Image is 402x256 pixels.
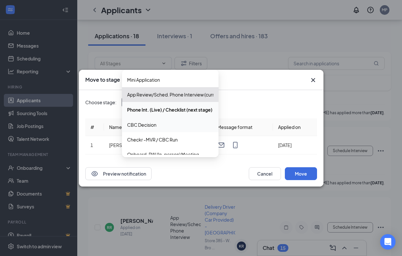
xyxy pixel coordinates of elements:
[217,141,225,149] svg: Email
[309,76,317,84] svg: Cross
[127,151,199,158] span: Onboard-PW (In-person) Meeting
[212,106,218,114] svg: Checkmark
[91,170,98,178] svg: Eye
[231,141,239,149] svg: MobileSms
[85,99,117,106] span: Choose stage:
[85,118,104,136] th: #
[127,106,212,113] span: Phone Int. (Live) / Checklist (next stage)
[212,118,273,136] th: Message format
[104,118,167,136] th: Name
[309,76,317,84] button: Close
[273,118,317,136] th: Applied on
[85,167,152,180] button: EyePreview notification
[273,136,317,154] td: [DATE]
[127,136,178,143] span: Checkr -MVR / CBC Run
[127,76,160,83] span: Mini Application
[104,136,167,154] td: [PERSON_NAME]
[127,121,156,128] span: CBC Decision
[127,91,235,98] span: App Review/Sched. Phone Interview (current stage)
[85,76,120,83] h3: Move to stage
[249,167,281,180] button: Cancel
[380,234,396,250] div: Open Intercom Messenger
[90,142,93,148] span: 1
[285,167,317,180] button: Move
